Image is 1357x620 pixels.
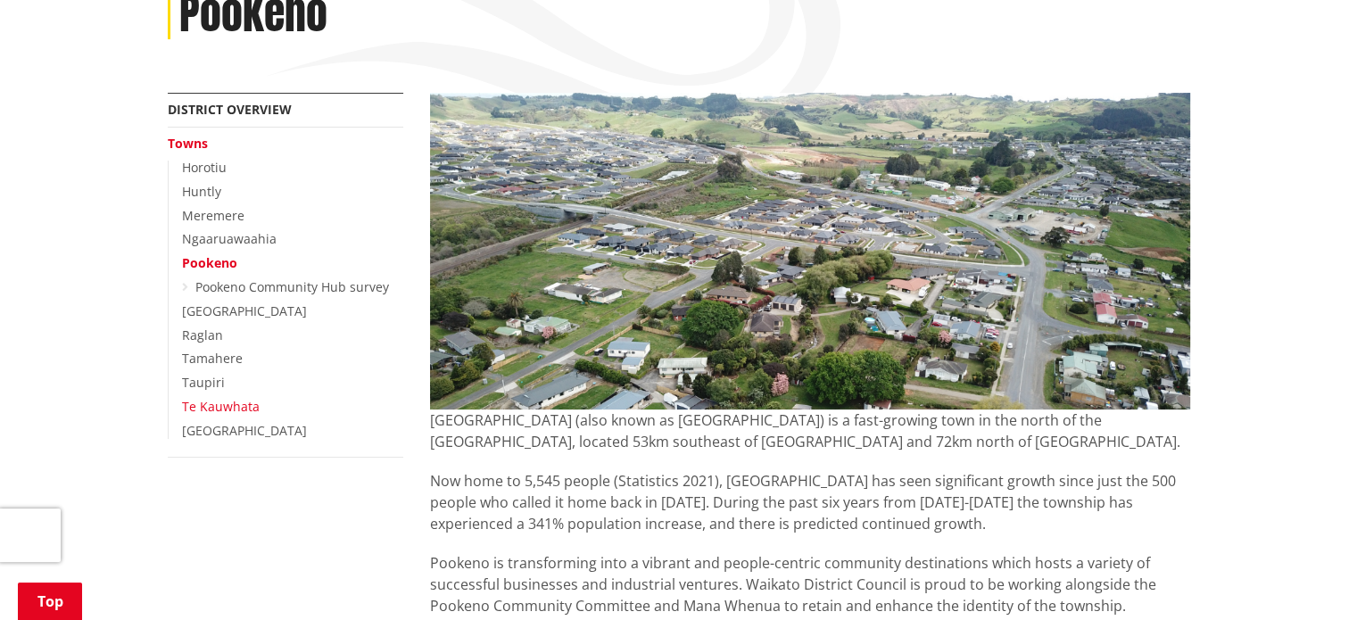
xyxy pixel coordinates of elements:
[182,254,237,271] a: Pookeno
[430,552,1190,616] p: Pookeno is transforming into a vibrant and people-centric community destinations which hosts a va...
[430,409,1190,452] p: [GEOGRAPHIC_DATA] (also known as [GEOGRAPHIC_DATA]) is a fast-growing town in the north of the [G...
[182,183,221,200] a: Huntly
[182,374,225,391] a: Taupiri
[182,302,307,319] a: [GEOGRAPHIC_DATA]
[182,207,244,224] a: Meremere
[18,583,82,620] a: Top
[182,327,223,343] a: Raglan
[168,101,292,118] a: District overview
[182,350,243,367] a: Tamahere
[430,93,1190,409] img: Pokeno town
[168,135,208,152] a: Towns
[182,230,277,247] a: Ngaaruawaahia
[182,398,260,415] a: Te Kauwhata
[195,278,389,295] a: Pookeno Community Hub survey
[182,159,227,176] a: Horotiu
[182,422,307,439] a: [GEOGRAPHIC_DATA]
[1275,545,1339,609] iframe: Messenger Launcher
[430,470,1190,534] p: Now home to 5,545 people (Statistics 2021), [GEOGRAPHIC_DATA] has seen significant growth since j...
